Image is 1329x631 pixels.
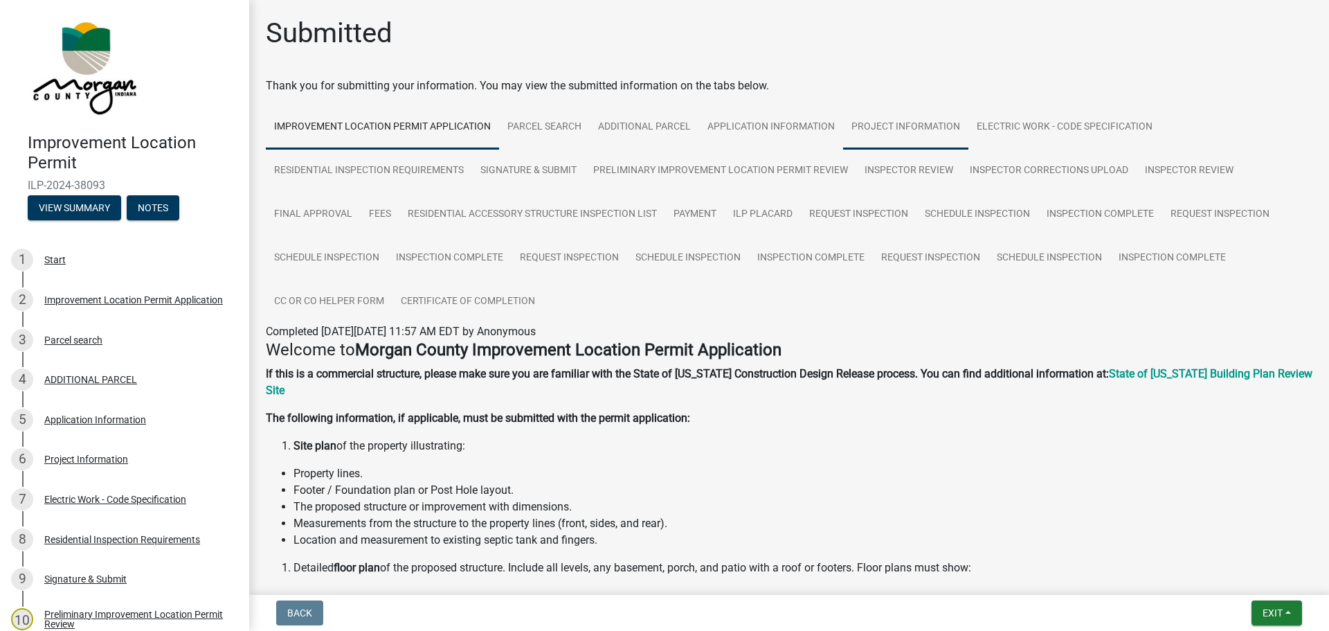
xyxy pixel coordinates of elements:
[266,78,1312,94] div: Thank you for submitting your information. You may view the submitted information on the tabs below.
[11,249,33,271] div: 1
[388,236,512,281] a: Inspection Complete
[266,236,388,281] a: Schedule Inspection
[11,528,33,551] div: 8
[127,203,179,214] wm-modal-confirm: Notes
[44,415,146,425] div: Application Information
[293,438,1312,454] li: of the property illustrating:
[293,482,1312,499] li: Footer / Foundation plan or Post Hole layout.
[44,255,66,265] div: Start
[266,367,1109,380] strong: If this is a commercial structure, please make sure you are familiar with the State of [US_STATE]...
[11,368,33,391] div: 4
[293,532,1312,549] li: Location and measurement to existing septic tank and fingers.
[1110,236,1234,281] a: Inspection Complete
[699,105,843,150] a: Application Information
[266,340,1312,360] h4: Welcome to
[873,236,988,281] a: Request Inspection
[11,488,33,510] div: 7
[399,193,665,237] a: Residential Accessory Structure Inspection List
[127,195,179,220] button: Notes
[334,561,380,574] strong: floor plan
[749,236,873,281] a: Inspection Complete
[266,17,392,50] h1: Submitted
[276,601,323,625] button: Back
[1162,193,1278,237] a: Request Inspection
[28,179,221,192] span: ILP-2024-38093
[801,193,916,237] a: Request Inspection
[28,133,238,173] h4: Improvement Location Permit
[11,409,33,431] div: 5
[266,149,472,193] a: Residential Inspection Requirements
[293,499,1312,515] li: The proposed structure or improvement with dimensions.
[725,193,801,237] a: ILP Placard
[266,411,690,425] strong: The following information, if applicable, must be submitted with the permit application:
[44,295,223,305] div: Improvement Location Permit Application
[287,607,312,619] span: Back
[44,610,227,629] div: Preliminary Improvement Location Permit Review
[28,195,121,220] button: View Summary
[11,329,33,351] div: 3
[11,608,33,630] div: 10
[856,149,961,193] a: Inspector Review
[293,465,1312,482] li: Property lines.
[11,448,33,470] div: 6
[499,105,590,150] a: Parcel search
[293,515,1312,532] li: Measurements from the structure to the property lines (front, sides, and rear).
[11,568,33,590] div: 9
[590,105,699,150] a: ADDITIONAL PARCEL
[361,193,399,237] a: Fees
[28,15,139,118] img: Morgan County, Indiana
[961,149,1137,193] a: Inspector Corrections Upload
[585,149,856,193] a: Preliminary Improvement Location Permit Review
[843,105,968,150] a: Project Information
[916,193,1038,237] a: Schedule Inspection
[627,236,749,281] a: Schedule Inspection
[266,105,499,150] a: Improvement Location Permit Application
[266,325,536,338] span: Completed [DATE][DATE] 11:57 AM EDT by Anonymous
[293,560,1312,576] li: Detailed of the proposed structure. Include all levels, any basement, porch, and patio with a roo...
[266,193,361,237] a: Final Approval
[44,495,186,504] div: Electric Work - Code Specification
[44,535,200,544] div: Residential Inspection Requirements
[472,149,585,193] a: Signature & Submit
[44,375,137,384] div: ADDITIONAL PARCEL
[968,105,1161,150] a: Electric Work - Code Specification
[392,280,543,324] a: Certificate of Completion
[1137,149,1242,193] a: Inspector Review
[266,280,392,324] a: CC or CO Helper Form
[665,193,725,237] a: Payment
[1038,193,1162,237] a: Inspection Complete
[11,289,33,311] div: 2
[293,439,336,452] strong: Site plan
[355,340,781,359] strong: Morgan County Improvement Location Permit Application
[1251,601,1302,625] button: Exit
[28,203,121,214] wm-modal-confirm: Summary
[988,236,1110,281] a: Schedule Inspection
[44,454,128,464] div: Project Information
[1263,607,1283,619] span: Exit
[266,367,1312,397] a: State of [US_STATE] Building Plan Review Site
[44,574,127,584] div: Signature & Submit
[44,335,102,345] div: Parcel search
[512,236,627,281] a: Request Inspection
[293,587,1312,604] li: Dimensions -- exterior and interior.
